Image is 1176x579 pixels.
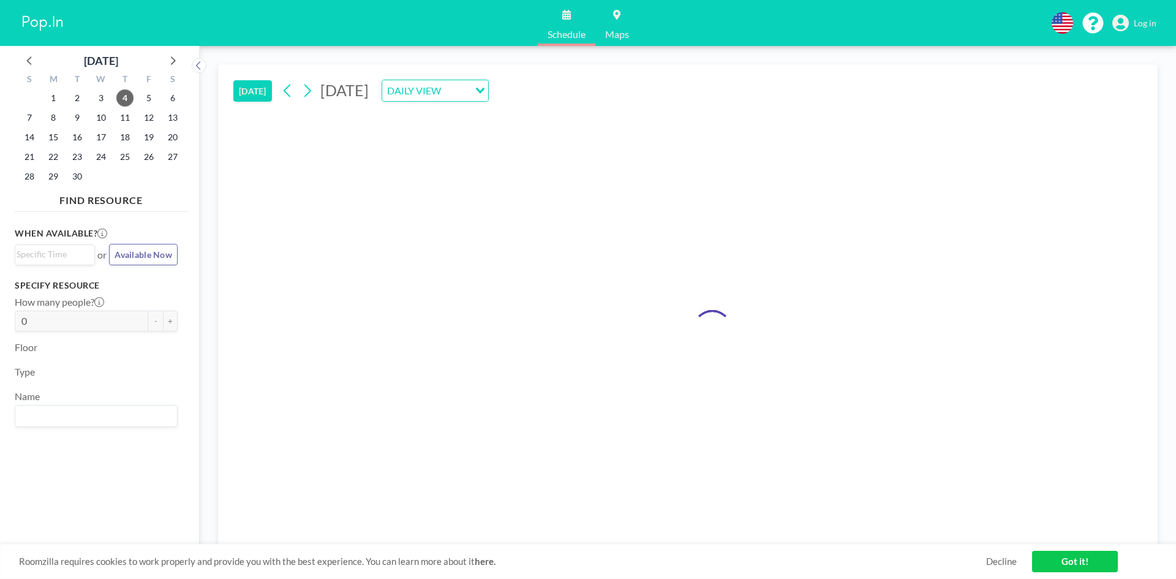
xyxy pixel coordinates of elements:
label: Floor [15,341,37,354]
span: Maps [605,29,629,39]
span: Monday, September 29, 2025 [45,168,62,185]
span: Saturday, September 20, 2025 [164,129,181,146]
span: Monday, September 22, 2025 [45,148,62,165]
div: Search for option [15,245,94,263]
span: Tuesday, September 30, 2025 [69,168,86,185]
div: T [66,72,89,88]
input: Search for option [445,83,468,99]
button: + [163,311,178,331]
h3: Specify resource [15,280,178,291]
span: Sunday, September 28, 2025 [21,168,38,185]
div: S [160,72,184,88]
span: Sunday, September 14, 2025 [21,129,38,146]
div: Search for option [15,406,177,426]
span: Wednesday, September 10, 2025 [92,109,110,126]
span: Saturday, September 6, 2025 [164,89,181,107]
span: Friday, September 26, 2025 [140,148,157,165]
label: Name [15,390,40,403]
a: Decline [986,556,1017,567]
span: Tuesday, September 2, 2025 [69,89,86,107]
div: W [89,72,113,88]
span: Saturday, September 27, 2025 [164,148,181,165]
div: Search for option [382,80,488,101]
input: Search for option [17,248,88,261]
span: Wednesday, September 3, 2025 [92,89,110,107]
label: Type [15,366,35,378]
button: Available Now [109,244,178,265]
span: [DATE] [320,81,369,99]
div: T [113,72,137,88]
span: Monday, September 1, 2025 [45,89,62,107]
div: S [18,72,42,88]
span: Available Now [115,249,172,260]
h4: FIND RESOURCE [15,189,187,206]
span: Friday, September 12, 2025 [140,109,157,126]
span: Sunday, September 7, 2025 [21,109,38,126]
a: Log in [1112,15,1156,32]
span: Tuesday, September 16, 2025 [69,129,86,146]
div: [DATE] [84,52,118,69]
span: Wednesday, September 24, 2025 [92,148,110,165]
a: Got it! [1032,551,1118,572]
label: How many people? [15,296,104,308]
span: Tuesday, September 23, 2025 [69,148,86,165]
span: Thursday, September 11, 2025 [116,109,134,126]
div: F [137,72,160,88]
span: Tuesday, September 9, 2025 [69,109,86,126]
span: Thursday, September 18, 2025 [116,129,134,146]
input: Search for option [17,408,170,424]
span: Schedule [548,29,586,39]
button: [DATE] [233,80,272,102]
span: Log in [1134,18,1156,29]
span: DAILY VIEW [385,83,443,99]
span: Saturday, September 13, 2025 [164,109,181,126]
div: M [42,72,66,88]
span: Thursday, September 4, 2025 [116,89,134,107]
span: Monday, September 8, 2025 [45,109,62,126]
span: Thursday, September 25, 2025 [116,148,134,165]
a: here. [475,556,496,567]
span: Friday, September 5, 2025 [140,89,157,107]
span: Roomzilla requires cookies to work properly and provide you with the best experience. You can lea... [19,556,986,567]
span: or [97,249,107,261]
span: Wednesday, September 17, 2025 [92,129,110,146]
span: Monday, September 15, 2025 [45,129,62,146]
span: Sunday, September 21, 2025 [21,148,38,165]
img: organization-logo [20,11,66,36]
span: Friday, September 19, 2025 [140,129,157,146]
button: - [148,311,163,331]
